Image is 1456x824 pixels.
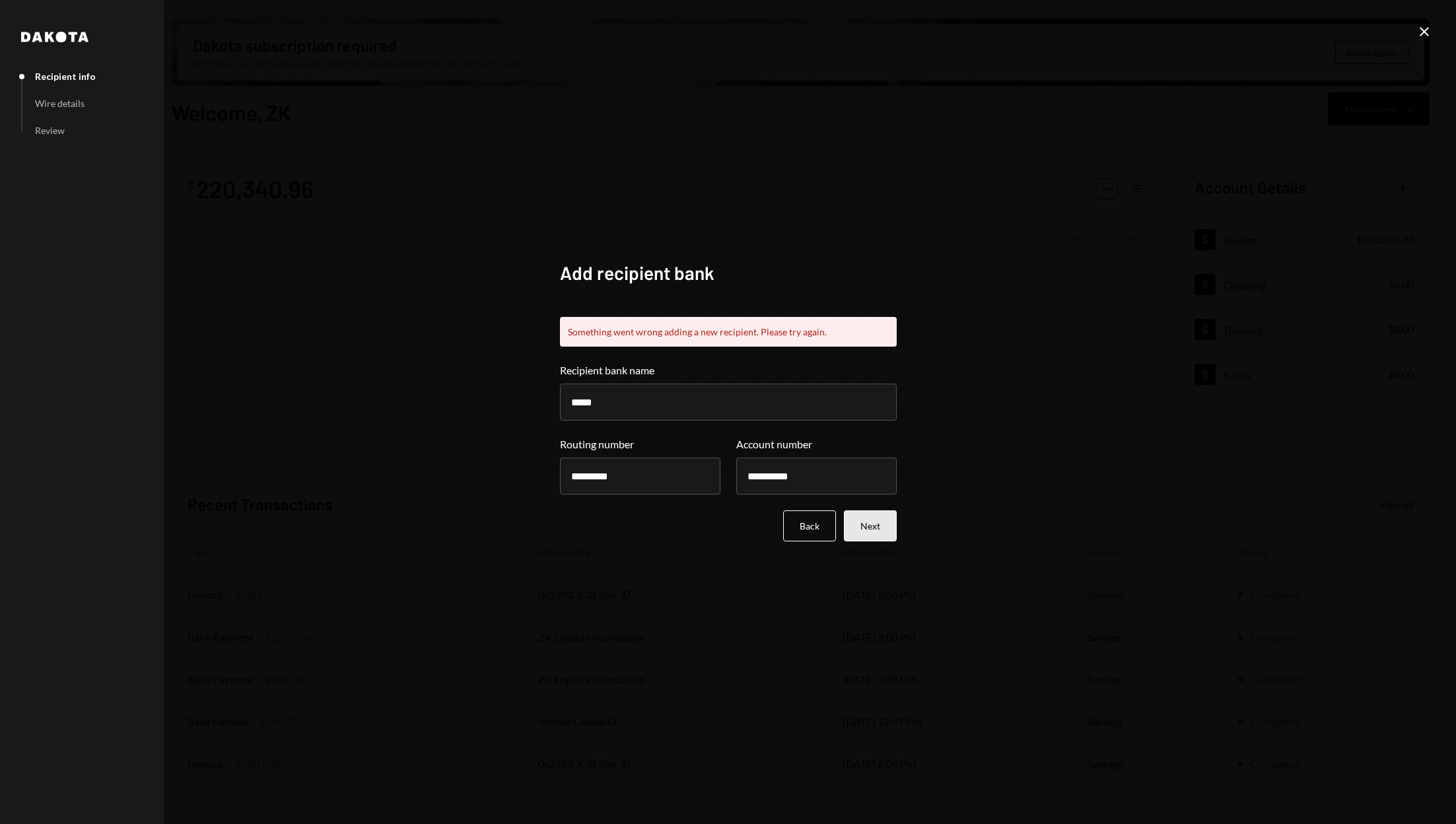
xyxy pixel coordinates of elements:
button: Back [783,510,836,541]
label: Routing number [560,436,720,452]
div: Recipient info [35,71,96,82]
button: Next [844,510,897,541]
label: Account number [736,436,897,452]
h2: Add recipient bank [560,260,897,286]
label: Recipient bank name [560,362,897,378]
div: Review [35,125,65,136]
div: Something went wrong adding a new recipient. Please try again. [560,317,897,347]
div: Wire details [35,98,85,109]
